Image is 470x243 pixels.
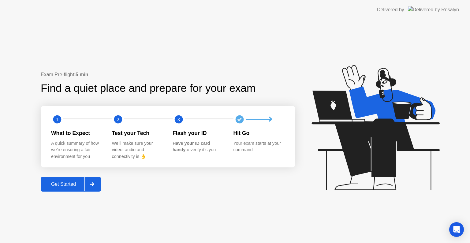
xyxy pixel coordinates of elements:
div: Flash your ID [173,129,224,137]
div: to verify it’s you [173,140,224,153]
div: Hit Go [233,129,285,137]
button: Get Started [41,177,101,192]
div: Delivered by [377,6,404,13]
text: 3 [177,117,180,122]
div: Test your Tech [112,129,163,137]
div: Open Intercom Messenger [449,222,464,237]
img: Delivered by Rosalyn [408,6,459,13]
b: Have your ID card handy [173,141,210,152]
text: 1 [56,117,58,122]
div: A quick summary of how we’re ensuring a fair environment for you [51,140,102,160]
div: What to Expect [51,129,102,137]
text: 2 [117,117,119,122]
b: 5 min [76,72,88,77]
div: Your exam starts at your command [233,140,285,153]
div: We’ll make sure your video, audio and connectivity is 👌 [112,140,163,160]
div: Get Started [43,181,84,187]
div: Find a quiet place and prepare for your exam [41,80,256,96]
div: Exam Pre-flight: [41,71,295,78]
